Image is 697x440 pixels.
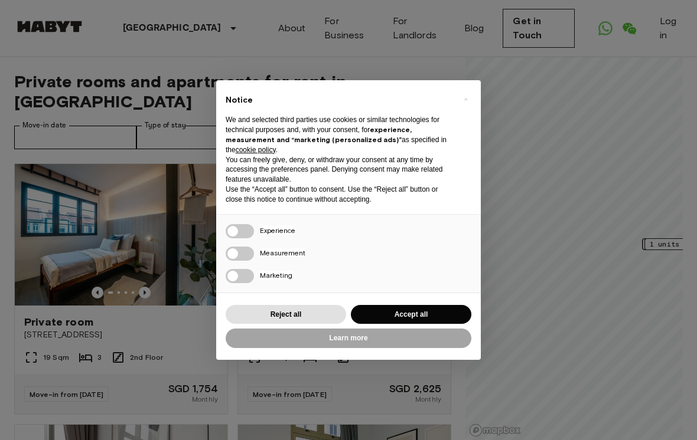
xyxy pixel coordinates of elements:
[456,90,475,109] button: Close this notice
[226,155,452,185] p: You can freely give, deny, or withdraw your consent at any time by accessing the preferences pane...
[260,271,292,280] span: Marketing
[351,305,471,324] button: Accept all
[464,92,468,106] span: ×
[226,125,412,144] strong: experience, measurement and “marketing (personalized ads)”
[226,94,452,106] h2: Notice
[236,146,276,154] a: cookie policy
[260,226,295,235] span: Experience
[226,305,346,324] button: Reject all
[226,185,452,205] p: Use the “Accept all” button to consent. Use the “Reject all” button or close this notice to conti...
[226,329,471,348] button: Learn more
[226,115,452,155] p: We and selected third parties use cookies or similar technologies for technical purposes and, wit...
[260,248,305,257] span: Measurement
